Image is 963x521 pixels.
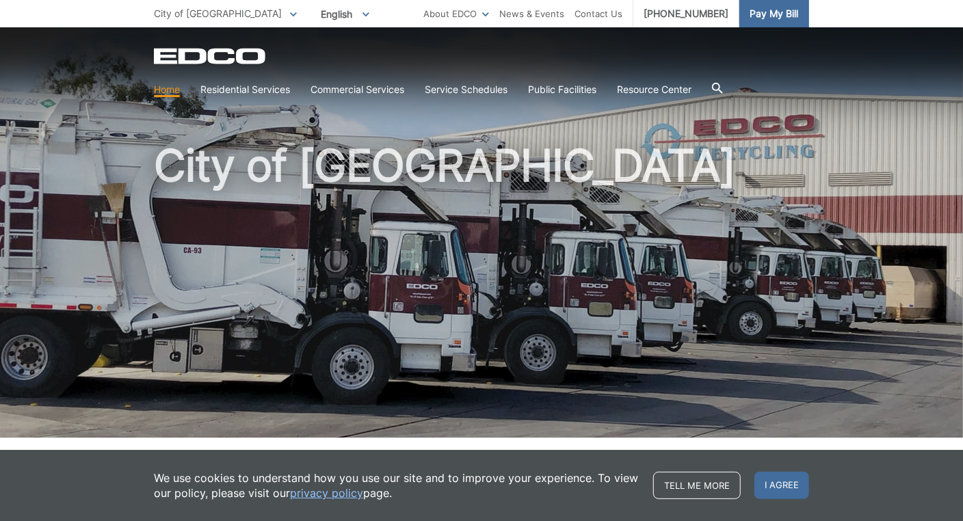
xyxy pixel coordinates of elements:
span: I agree [754,472,809,499]
a: EDCD logo. Return to the homepage. [154,48,267,64]
a: Commercial Services [311,82,404,97]
a: Service Schedules [425,82,507,97]
span: City of [GEOGRAPHIC_DATA] [154,8,282,19]
p: We use cookies to understand how you use our site and to improve your experience. To view our pol... [154,470,639,500]
a: privacy policy [290,485,363,500]
span: English [311,3,380,25]
span: Pay My Bill [750,6,798,21]
a: Resource Center [617,82,691,97]
a: Residential Services [200,82,290,97]
a: Contact Us [575,6,622,21]
a: Public Facilities [528,82,596,97]
a: Home [154,82,180,97]
a: News & Events [499,6,564,21]
a: About EDCO [423,6,489,21]
a: Tell me more [653,472,741,499]
h1: City of [GEOGRAPHIC_DATA] [154,144,809,444]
